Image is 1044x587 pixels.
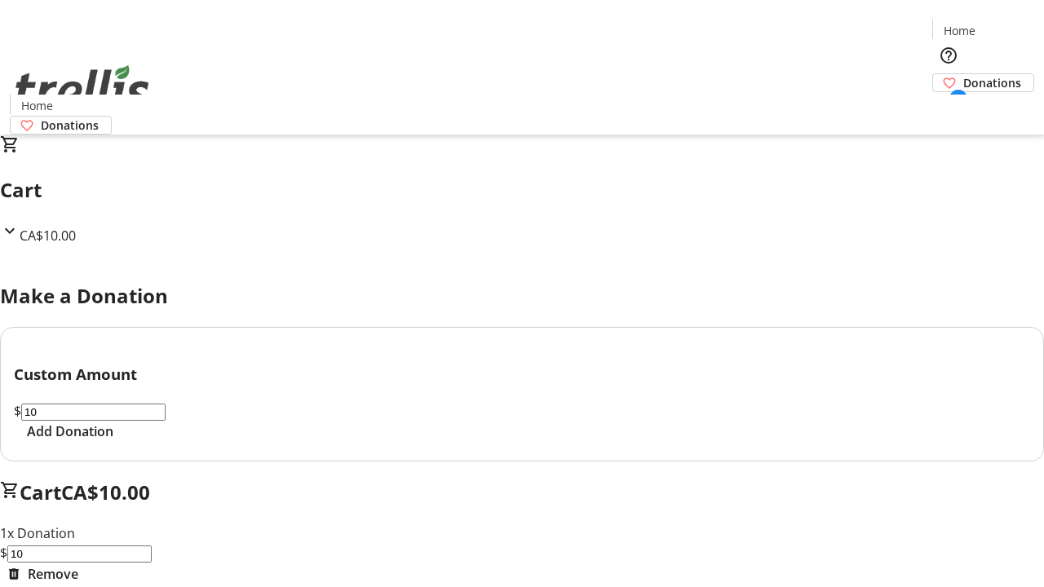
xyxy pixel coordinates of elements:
button: Add Donation [14,421,126,441]
span: $ [14,402,21,420]
img: Orient E2E Organization ZCeU0LDOI7's Logo [10,47,155,129]
button: Cart [932,92,965,125]
span: Add Donation [27,421,113,441]
span: CA$10.00 [20,227,76,245]
span: Donations [963,74,1021,91]
a: Home [11,97,63,114]
button: Help [932,39,965,72]
a: Donations [10,116,112,135]
input: Donation Amount [21,404,166,421]
a: Home [933,22,985,39]
span: Home [21,97,53,114]
span: CA$10.00 [61,479,150,505]
span: Home [944,22,975,39]
input: Donation Amount [7,545,152,563]
h3: Custom Amount [14,363,1030,386]
span: Remove [28,564,78,584]
a: Donations [932,73,1034,92]
span: Donations [41,117,99,134]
